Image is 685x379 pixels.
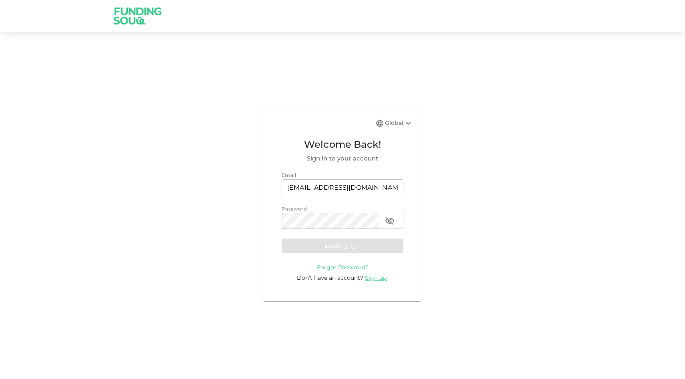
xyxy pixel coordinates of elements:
[282,137,403,152] span: Welcome Back!
[282,179,403,195] input: email
[317,263,369,271] a: Forgot Password?
[297,274,363,281] span: Don’t have an account?
[385,118,413,128] div: Global
[365,274,387,281] span: Sign up
[282,206,307,212] span: Password
[282,213,379,229] input: password
[282,154,403,163] span: Sign in to your account
[282,172,296,178] span: Email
